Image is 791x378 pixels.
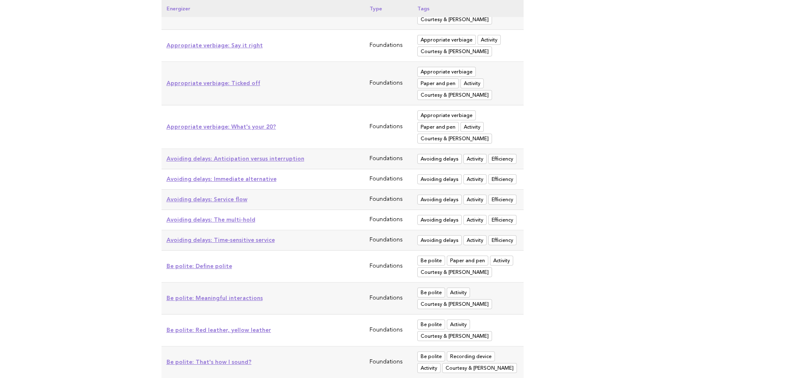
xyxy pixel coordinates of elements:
[488,235,517,245] span: Efficiency
[167,358,252,365] a: Be polite: That's how I sound?
[460,122,484,132] span: Activity
[417,351,445,361] span: Be polite
[417,110,476,120] span: Appropriate verbiage
[417,35,476,45] span: Appropriate verbiage
[417,215,462,225] span: Avoiding delays
[417,363,441,373] span: Activity
[365,190,412,210] td: Foundations
[417,122,459,132] span: Paper and pen
[167,80,260,86] a: Appropriate verbiage: Ticked off
[463,195,487,205] span: Activity
[417,288,445,298] span: Be polite
[463,174,487,184] span: Activity
[490,256,513,266] span: Activity
[167,327,271,333] a: Be polite: Red leather, yellow leather
[478,35,501,45] span: Activity
[417,256,445,266] span: Be polite
[365,283,412,315] td: Foundations
[460,78,484,88] span: Activity
[167,295,263,301] a: Be polite: Meaningful interactions
[365,251,412,283] td: Foundations
[167,123,276,130] a: Appropriate verbiage: What's your 20?
[417,174,462,184] span: Avoiding delays
[447,256,488,266] span: Paper and pen
[417,319,445,329] span: Be polite
[365,230,412,251] td: Foundations
[417,67,476,77] span: Appropriate verbiage
[167,263,232,269] a: Be polite: Define polite
[447,288,470,298] span: Activity
[417,15,492,24] span: Courtesy & Manners
[488,195,517,205] span: Efficiency
[417,46,492,56] span: Courtesy & Manners
[463,235,487,245] span: Activity
[442,363,517,373] span: Courtesy & Manners
[167,42,263,49] a: Appropriate verbiage: Say it right
[417,299,492,309] span: Courtesy & Manners
[365,105,412,149] td: Foundations
[365,149,412,169] td: Foundations
[167,237,275,243] a: Avoiding delays: Time-sensitive service
[417,90,492,100] span: Courtesy & Manners
[488,154,517,164] span: Efficiency
[463,154,487,164] span: Activity
[417,195,462,205] span: Avoiding delays
[167,176,277,182] a: Avoiding delays: Immediate alternative
[463,215,487,225] span: Activity
[167,155,304,162] a: Avoiding delays: Anticipation versus interruption
[365,315,412,346] td: Foundations
[365,210,412,230] td: Foundations
[488,174,517,184] span: Efficiency
[447,319,470,329] span: Activity
[167,216,255,223] a: Avoiding delays: The multi-hold
[417,235,462,245] span: Avoiding delays
[488,215,517,225] span: Efficiency
[447,351,495,361] span: Recording device
[417,331,492,341] span: Courtesy & Manners
[417,154,462,164] span: Avoiding delays
[417,134,492,144] span: Courtesy & Manners
[417,78,459,88] span: Paper and pen
[365,30,412,62] td: Foundations
[365,62,412,105] td: Foundations
[417,267,492,277] span: Courtesy & Manners
[167,196,247,202] a: Avoiding delays: Service flow
[365,169,412,190] td: Foundations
